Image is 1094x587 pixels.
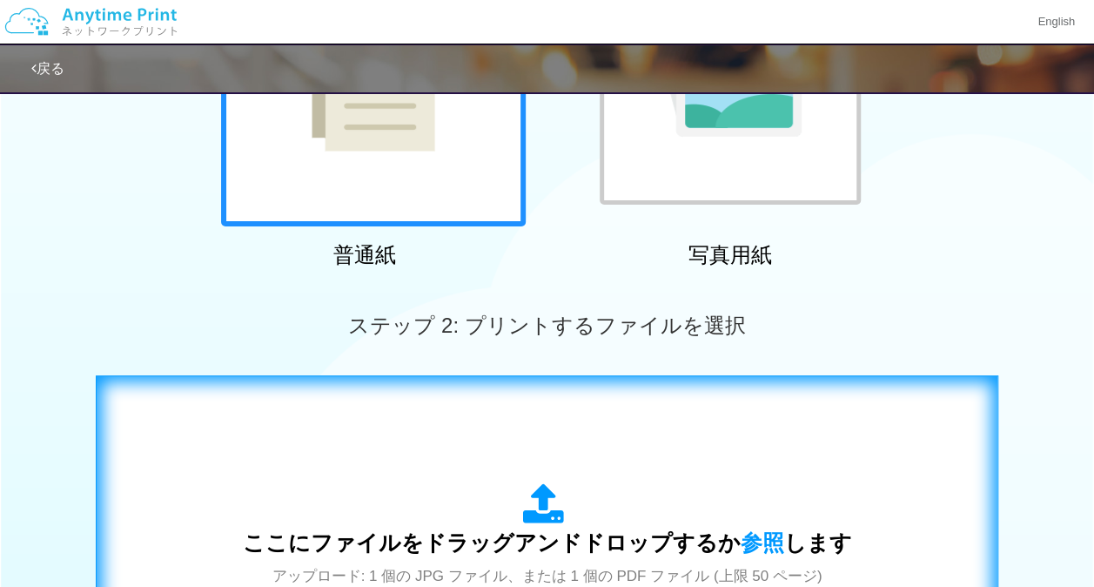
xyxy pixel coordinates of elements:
h2: 普通紙 [212,244,517,267]
span: ステップ 2: プリントするファイルを選択 [348,314,745,337]
h2: 写真用紙 [578,244,883,267]
span: ここにファイルをドラッグアンドドロップするか します [243,530,852,555]
span: 参照 [741,530,784,555]
a: 戻る [31,61,64,76]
